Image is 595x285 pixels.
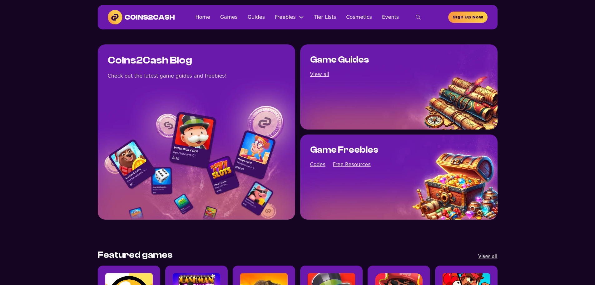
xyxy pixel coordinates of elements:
[108,10,175,24] img: Coins2Cash Logo
[333,160,371,169] a: View all posts about free resources
[108,72,227,80] div: Check out the latest game guides and freebies!
[248,13,265,21] a: Guides
[299,15,304,20] button: Freebies Sub menu
[195,13,210,21] a: Home
[98,250,173,261] h2: Featured games
[220,13,238,21] a: Games
[310,145,379,155] h2: Game Freebies
[382,13,399,21] a: Events
[275,13,296,21] a: Freebies
[409,11,428,23] button: toggle search
[310,160,325,169] a: View all game codes
[310,70,330,79] a: View all game guides
[478,252,498,260] a: View all games
[448,12,487,23] a: homepage
[314,13,336,21] a: Tier Lists
[346,13,372,21] a: Cosmetics
[310,54,369,65] h2: Game Guides
[108,54,192,67] h1: Coins2Cash Blog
